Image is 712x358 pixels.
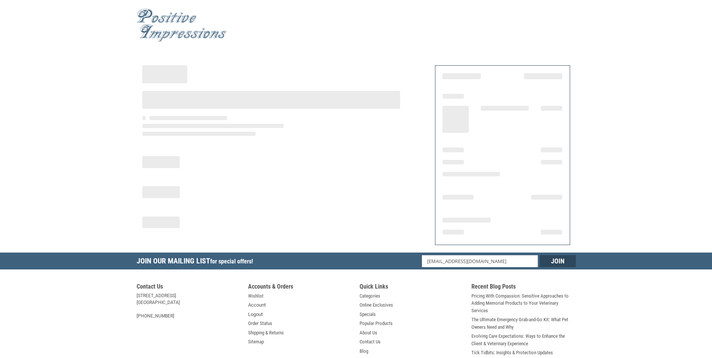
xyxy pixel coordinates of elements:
a: Account [248,301,266,309]
a: Logout [248,311,263,318]
a: The Ultimate Emergency Grab-and-Go Kit: What Pet Owners Need and Why [471,316,576,331]
a: Specials [360,311,376,318]
h5: Join Our Mailing List [137,253,257,272]
a: Blog [360,347,368,355]
h5: Quick Links [360,283,464,292]
h5: Contact Us [137,283,241,292]
span: for special offers! [210,258,253,265]
a: Contact Us [360,338,381,346]
a: Order Status [248,320,272,327]
a: Popular Products [360,320,393,327]
a: About Us [360,329,377,337]
a: Tick Tidbits: Insights & Protection Updates [471,349,553,356]
h5: Accounts & Orders [248,283,352,292]
input: Join [540,255,576,267]
img: Positive Impressions [137,9,227,42]
h5: Recent Blog Posts [471,283,576,292]
a: Evolving Care Expectations: Ways to Enhance the Client & Veterinary Experience [471,332,576,347]
a: Online Exclusives [360,301,393,309]
a: Wishlist [248,292,263,300]
a: Pricing With Compassion: Sensitive Approaches to Adding Memorial Products to Your Veterinary Serv... [471,292,576,314]
a: Categories [360,292,380,300]
a: Shipping & Returns [248,329,284,337]
address: [STREET_ADDRESS] [GEOGRAPHIC_DATA] [PHONE_NUMBER] [137,292,241,319]
input: Email [422,255,538,267]
a: Sitemap [248,338,264,346]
